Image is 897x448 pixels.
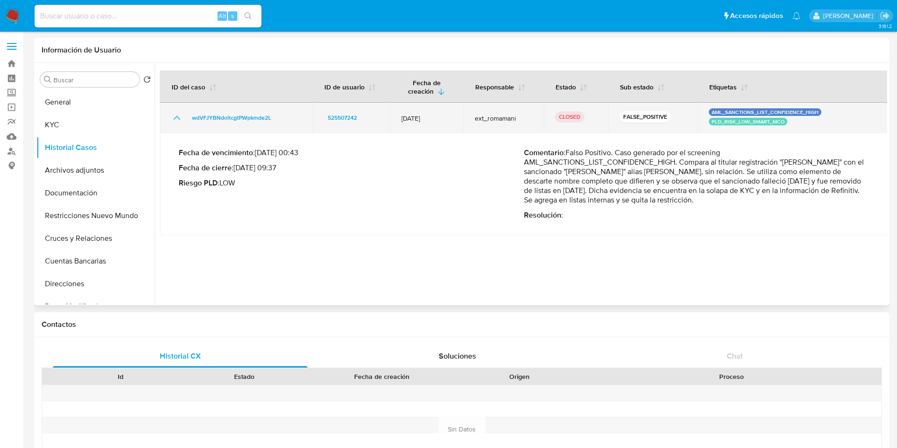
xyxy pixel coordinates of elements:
[730,11,783,21] span: Accesos rápidos
[439,351,476,361] span: Soluciones
[143,76,151,86] button: Volver al orden por defecto
[36,136,155,159] button: Historial Casos
[313,372,451,381] div: Fecha de creación
[823,11,877,20] p: damian.rodriguez@mercadolibre.com
[36,182,155,204] button: Documentación
[35,10,261,22] input: Buscar usuario o caso...
[231,11,234,20] span: s
[36,114,155,136] button: KYC
[218,11,226,20] span: Alt
[160,351,201,361] span: Historial CX
[53,76,136,84] input: Buscar
[36,250,155,272] button: Cuentas Bancarias
[36,295,155,318] button: Datos Modificados
[36,227,155,250] button: Cruces y Relaciones
[189,372,300,381] div: Estado
[36,159,155,182] button: Archivos adjuntos
[727,351,743,361] span: Chat
[792,12,801,20] a: Notificaciones
[464,372,575,381] div: Origen
[238,9,258,23] button: search-icon
[880,11,890,21] a: Salir
[44,76,52,83] button: Buscar
[36,91,155,114] button: General
[65,372,176,381] div: Id
[588,372,875,381] div: Proceso
[42,320,882,329] h1: Contactos
[36,272,155,295] button: Direcciones
[42,45,121,55] h1: Información de Usuario
[36,204,155,227] button: Restricciones Nuevo Mundo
